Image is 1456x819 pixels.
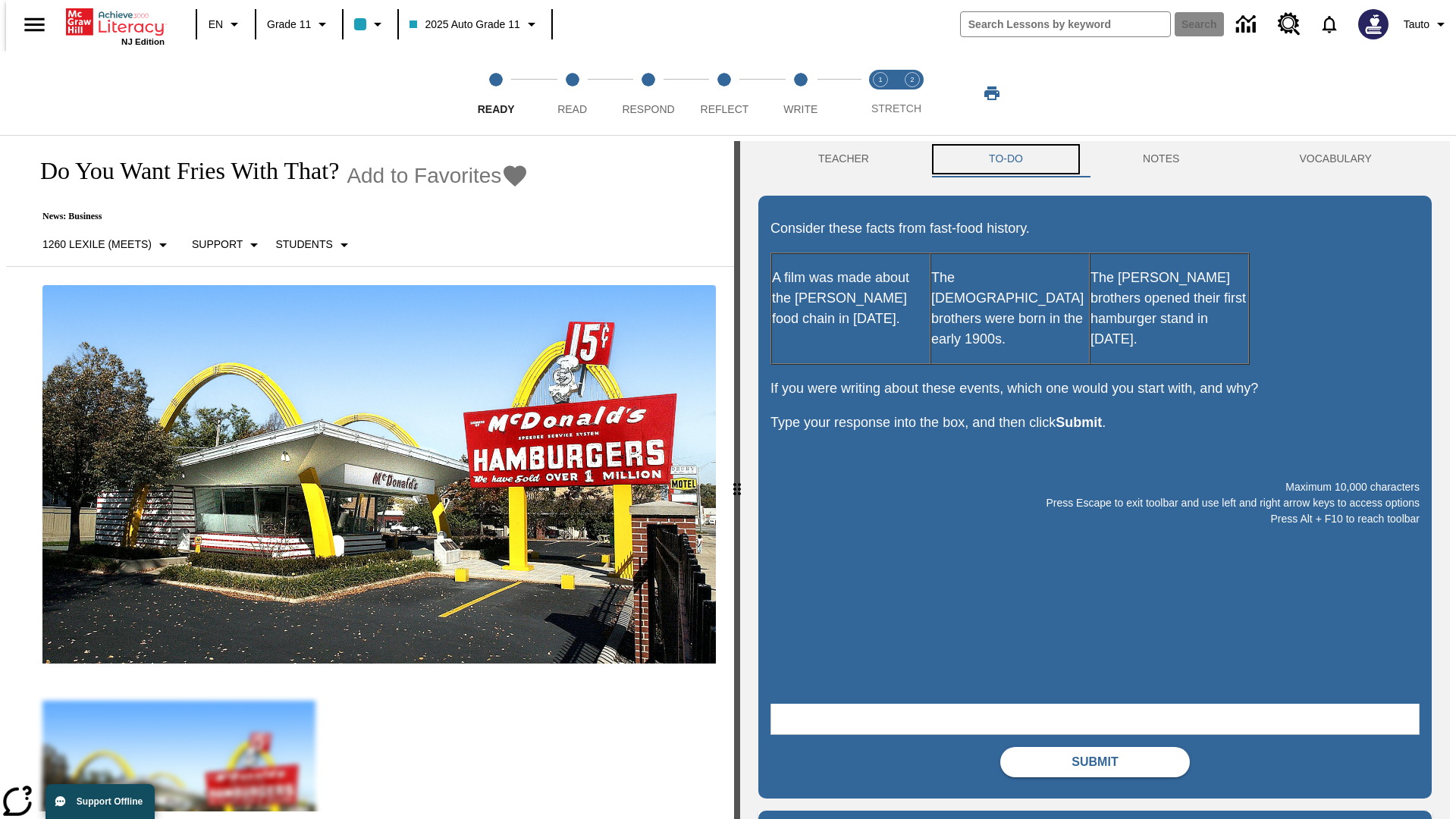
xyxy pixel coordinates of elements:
[701,103,749,115] span: Reflect
[931,268,1089,350] p: The [DEMOGRAPHIC_DATA] brothers were born in the early 1900s.
[348,11,393,38] button: Class color is light blue. Change class color
[770,511,1420,527] p: Press Alt + F10 to reach toolbar
[770,479,1420,495] p: Maximum 10,000 characters
[45,784,155,819] button: Support Offline
[528,52,616,135] button: Read step 2 of 5
[1269,4,1310,45] a: Resource Center, Will open in new tab
[961,12,1170,36] input: search field
[770,495,1420,511] p: Press Escape to exit toolbar and use left and right arrow keys to access options
[770,218,1420,239] p: Consider these facts from fast-food history.
[758,141,929,177] button: Teacher
[772,268,930,329] p: A film was made about the [PERSON_NAME] food chain in [DATE].
[740,141,1450,819] div: activity
[757,52,845,135] button: Write step 5 of 5
[347,164,501,188] span: Add to Favorites
[622,103,674,115] span: Respond
[6,12,221,26] body: Maximum 10,000 characters Press Escape to exit toolbar and use left and right arrow keys to acces...
[929,141,1083,177] button: TO-DO
[6,141,734,811] div: reading
[1239,141,1432,177] button: VOCABULARY
[890,52,934,135] button: Stretch Respond step 2 of 2
[783,103,817,115] span: Write
[77,796,143,807] span: Support Offline
[604,52,692,135] button: Respond step 3 of 5
[269,231,359,259] button: Select Student
[267,17,311,33] span: Grade 11
[24,211,529,222] p: News: Business
[1358,9,1389,39] img: Avatar
[209,17,223,33] span: EN
[66,5,165,46] div: Home
[1000,747,1190,777] button: Submit
[1056,415,1102,430] strong: Submit
[770,413,1420,433] p: Type your response into the box, and then click .
[478,103,515,115] span: Ready
[1398,11,1456,38] button: Profile/Settings
[1404,17,1429,33] span: Tauto
[192,237,243,253] p: Support
[770,378,1420,399] p: If you were writing about these events, which one would you start with, and why?
[1349,5,1398,44] button: Select a new avatar
[1090,268,1248,350] p: The [PERSON_NAME] brothers opened their first hamburger stand in [DATE].
[261,11,337,38] button: Grade: Grade 11, Select a grade
[42,237,152,253] p: 1260 Lexile (Meets)
[910,76,914,83] text: 2
[186,231,269,259] button: Scaffolds, Support
[24,157,339,185] h1: Do You Want Fries With That?
[1227,4,1269,45] a: Data Center
[878,76,882,83] text: 1
[758,141,1432,177] div: Instructional Panel Tabs
[36,231,178,259] button: Select Lexile, 1260 Lexile (Meets)
[557,103,587,115] span: Read
[275,237,332,253] p: Students
[858,52,902,135] button: Stretch Read step 1 of 2
[680,52,768,135] button: Reflect step 4 of 5
[452,52,540,135] button: Ready step 1 of 5
[1310,5,1349,44] a: Notifications
[42,285,716,664] img: One of the first McDonald's stores, with the iconic red sign and golden arches.
[347,162,529,189] button: Add to Favorites - Do You Want Fries With That?
[121,37,165,46] span: NJ Edition
[12,2,57,47] button: Open side menu
[1083,141,1239,177] button: NOTES
[409,17,519,33] span: 2025 Auto Grade 11
[871,102,921,115] span: STRETCH
[968,80,1016,107] button: Print
[734,141,740,819] div: Press Enter or Spacebar and then press right and left arrow keys to move the slider
[403,11,546,38] button: Class: 2025 Auto Grade 11, Select your class
[202,11,250,38] button: Language: EN, Select a language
